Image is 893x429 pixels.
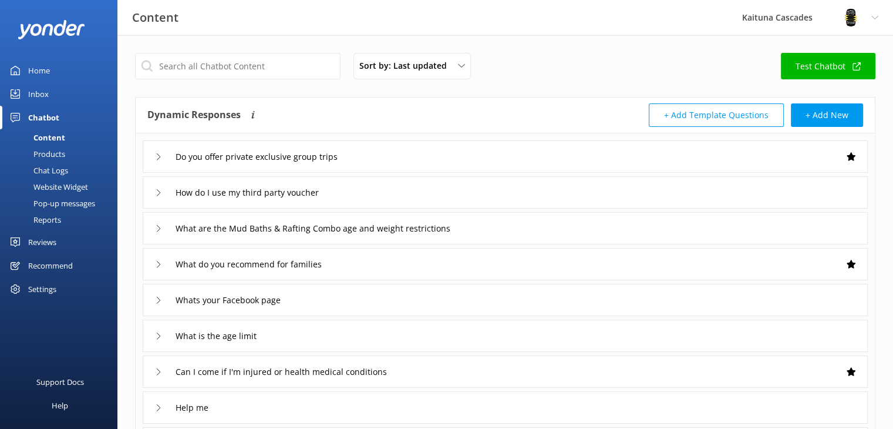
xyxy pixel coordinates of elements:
div: Settings [28,277,56,301]
h3: Content [132,8,178,27]
div: Pop-up messages [7,195,95,212]
a: Website Widget [7,179,117,195]
a: Test Chatbot [781,53,875,79]
div: Support Docs [36,370,84,394]
div: Recommend [28,254,73,277]
a: Products [7,146,117,162]
h4: Dynamic Responses [147,103,241,127]
a: Chat Logs [7,162,117,179]
div: Chatbot [28,106,59,129]
a: Reports [7,212,117,228]
a: Content [7,129,117,146]
img: yonder-white-logo.png [18,20,85,39]
div: Reviews [28,230,56,254]
div: Content [7,129,65,146]
div: Inbox [28,82,49,106]
div: Help [52,394,68,417]
button: + Add New [791,103,863,127]
span: Sort by: Last updated [359,59,454,72]
div: Home [28,59,50,82]
div: Products [7,146,65,162]
img: 802-1755650174.png [842,9,860,26]
div: Website Widget [7,179,88,195]
div: Reports [7,212,61,228]
div: Chat Logs [7,162,68,179]
input: Search all Chatbot Content [135,53,341,79]
a: Pop-up messages [7,195,117,212]
button: + Add Template Questions [649,103,784,127]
